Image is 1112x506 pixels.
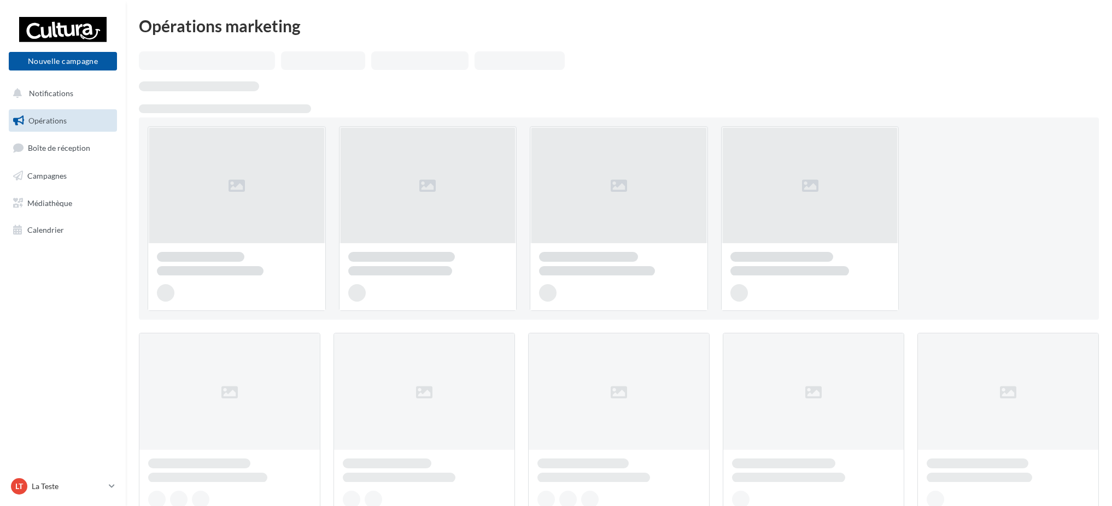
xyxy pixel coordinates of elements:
span: Campagnes [27,171,67,180]
a: Campagnes [7,164,119,187]
button: Notifications [7,82,115,105]
a: Opérations [7,109,119,132]
span: LT [15,481,23,492]
span: Boîte de réception [28,143,90,152]
span: Calendrier [27,225,64,234]
a: Médiathèque [7,192,119,215]
div: Opérations marketing [139,17,1099,34]
span: Notifications [29,89,73,98]
a: LT La Teste [9,476,117,497]
a: Boîte de réception [7,136,119,160]
span: Opérations [28,116,67,125]
a: Calendrier [7,219,119,242]
p: La Teste [32,481,104,492]
span: Médiathèque [27,198,72,207]
button: Nouvelle campagne [9,52,117,70]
